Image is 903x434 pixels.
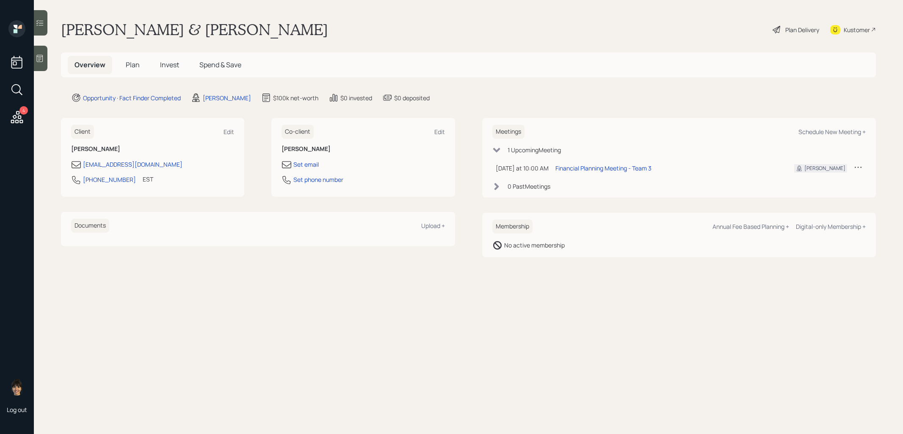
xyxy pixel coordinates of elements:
h6: [PERSON_NAME] [282,146,445,153]
div: Plan Delivery [785,25,819,34]
div: Financial Planning Meeting - Team 3 [555,164,652,173]
div: Opportunity · Fact Finder Completed [83,93,181,102]
div: 0 Past Meeting s [508,182,550,191]
div: [EMAIL_ADDRESS][DOMAIN_NAME] [83,160,182,169]
div: Edit [434,128,445,136]
div: Edit [224,128,234,136]
div: [PHONE_NUMBER] [83,175,136,184]
div: $100k net-worth [273,93,318,102]
div: Annual Fee Based Planning + [712,222,789,231]
h6: Co-client [282,125,314,139]
div: $0 deposited [394,93,430,102]
div: [PERSON_NAME] [203,93,251,102]
span: Overview [75,60,105,69]
div: [PERSON_NAME] [804,165,845,172]
span: Plan [126,60,140,69]
span: Invest [160,60,179,69]
div: 1 Upcoming Meeting [508,146,561,154]
div: $0 invested [340,93,372,102]
div: EST [143,175,153,184]
div: Kustomer [844,25,870,34]
div: Digital-only Membership + [796,222,866,231]
h6: Client [71,125,94,139]
div: Set email [293,160,319,169]
div: Log out [7,406,27,414]
img: treva-nostdahl-headshot.png [8,379,25,396]
h6: Membership [492,220,533,233]
h1: [PERSON_NAME] & [PERSON_NAME] [61,20,328,39]
div: 4 [19,106,28,115]
h6: Documents [71,219,109,233]
div: No active membership [504,241,565,250]
h6: [PERSON_NAME] [71,146,234,153]
h6: Meetings [492,125,525,139]
div: Upload + [421,222,445,230]
div: [DATE] at 10:00 AM [496,164,549,173]
div: Set phone number [293,175,343,184]
span: Spend & Save [199,60,241,69]
div: Schedule New Meeting + [798,128,866,136]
